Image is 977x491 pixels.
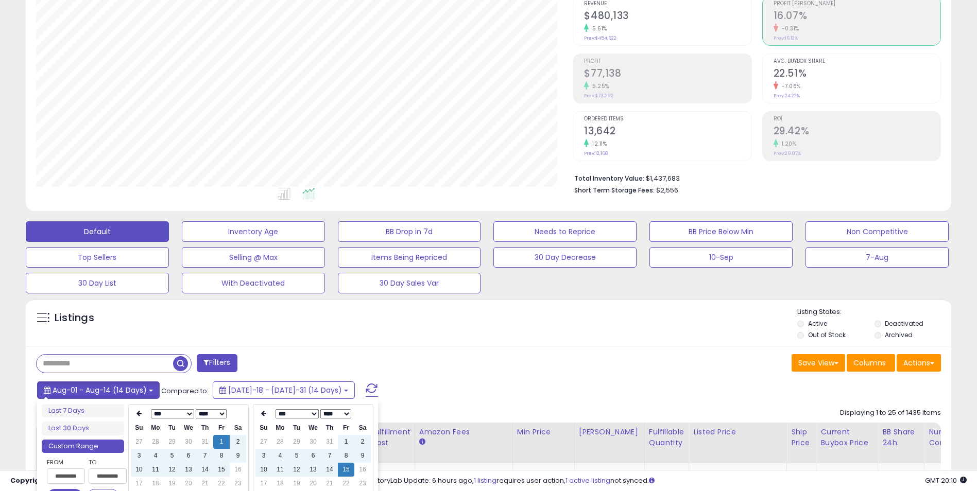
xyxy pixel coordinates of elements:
td: 15 [213,463,230,477]
button: Actions [897,354,941,372]
a: 1 listing [474,476,496,485]
td: 9 [230,449,246,463]
td: 31 [197,435,213,449]
button: Save View [792,354,845,372]
h2: 29.42% [774,125,940,139]
small: Prev: $73,292 [584,93,613,99]
td: 3 [255,449,272,463]
td: 5 [164,449,180,463]
td: 23 [230,477,246,490]
button: 10-Sep [649,247,793,268]
button: 30 Day Decrease [493,247,637,268]
th: Tu [288,421,305,435]
td: 14 [197,463,213,477]
td: 13 [180,463,197,477]
div: Last InventoryLab Update: 6 hours ago, requires user action, not synced. [345,476,967,486]
th: Mo [147,421,164,435]
td: 8 [338,449,354,463]
small: 12.11% [589,140,607,148]
span: Profit [584,59,751,64]
td: 19 [164,477,180,490]
h2: 16.07% [774,10,940,24]
td: 2 [230,435,246,449]
div: Current Buybox Price [820,427,873,448]
button: Aug-01 - Aug-14 (14 Days) [37,381,160,399]
span: ROI [774,116,940,122]
td: 4 [272,449,288,463]
td: 16 [354,463,371,477]
label: From [47,457,83,467]
th: Fr [213,421,230,435]
td: 9 [354,449,371,463]
th: We [180,421,197,435]
td: 6 [305,449,321,463]
label: To [89,457,119,467]
button: Top Sellers [26,247,169,268]
td: 1 [213,435,230,449]
button: Filters [197,354,237,372]
h2: $480,133 [584,10,751,24]
th: Th [197,421,213,435]
th: Mo [272,421,288,435]
strong: Copyright [10,476,48,485]
td: 30 [305,435,321,449]
li: $1,437,683 [574,171,933,184]
button: BB Price Below Min [649,221,793,242]
span: Compared to: [161,386,209,396]
div: seller snap | | [10,476,179,486]
td: 29 [164,435,180,449]
td: 21 [197,477,213,490]
td: 8 [213,449,230,463]
span: Ordered Items [584,116,751,122]
td: 14 [321,463,338,477]
label: Out of Stock [808,330,846,339]
td: 3 [131,449,147,463]
p: Listing States: [797,307,951,317]
td: 11 [272,463,288,477]
th: Sa [230,421,246,435]
div: Amazon Fees [419,427,508,437]
th: Tu [164,421,180,435]
span: $2,556 [656,185,678,195]
small: -0.31% [778,25,799,32]
div: BB Share 24h. [882,427,920,448]
b: Total Inventory Value: [574,174,644,183]
small: Prev: $454,622 [584,35,616,41]
div: Listed Price [693,427,782,437]
td: 23 [354,477,371,490]
button: With Deactivated [182,273,325,293]
td: 2 [354,435,371,449]
label: Active [808,319,827,328]
div: Min Price [517,427,570,437]
td: 22 [338,477,354,490]
button: Items Being Repriced [338,247,481,268]
button: Needs to Reprice [493,221,637,242]
td: 17 [255,477,272,490]
a: 1 active listing [565,476,610,485]
h2: 13,642 [584,125,751,139]
td: 28 [147,435,164,449]
div: Displaying 1 to 25 of 1435 items [840,408,941,418]
th: Th [321,421,338,435]
td: 1 [338,435,354,449]
td: 15 [338,463,354,477]
b: Short Term Storage Fees: [574,186,655,195]
small: Prev: 24.22% [774,93,800,99]
td: 31 [321,435,338,449]
li: Last 7 Days [42,404,124,418]
td: 7 [321,449,338,463]
th: Su [255,421,272,435]
button: 7-Aug [805,247,949,268]
td: 29 [288,435,305,449]
td: 20 [180,477,197,490]
small: 5.61% [589,25,607,32]
td: 7 [197,449,213,463]
small: Amazon Fees. [419,437,425,447]
td: 10 [255,463,272,477]
th: Fr [338,421,354,435]
td: 5 [288,449,305,463]
div: Ship Price [791,427,812,448]
div: [PERSON_NAME] [579,427,640,437]
td: 28 [272,435,288,449]
small: -7.06% [778,82,801,90]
